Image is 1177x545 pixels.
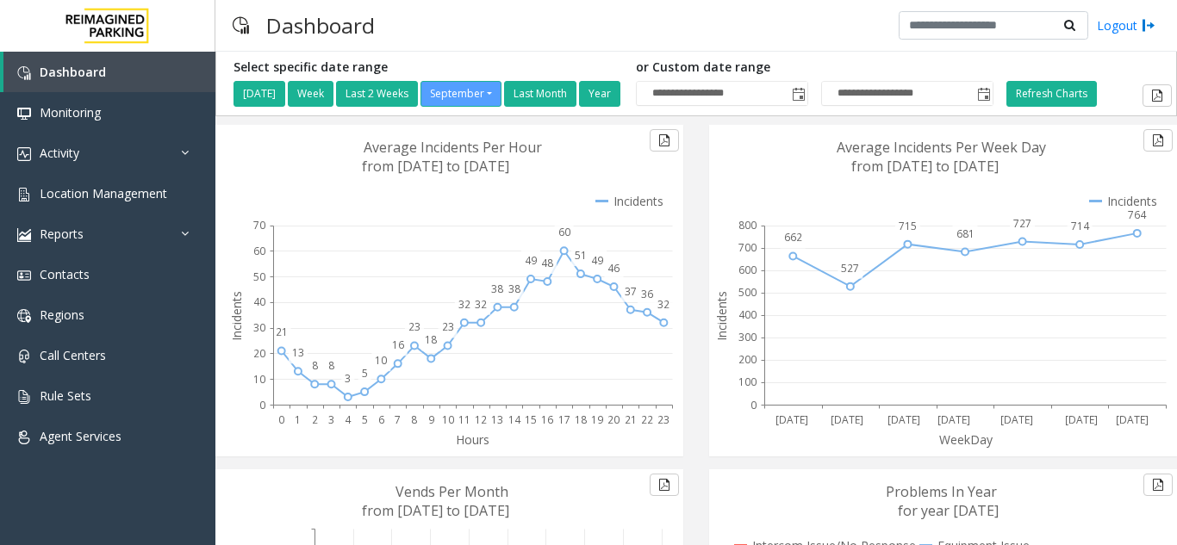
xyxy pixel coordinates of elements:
text: 37 [625,284,637,299]
h5: Select specific date range [234,60,623,75]
text: Average Incidents Per Week Day [837,138,1046,157]
text: [DATE] [831,412,863,427]
text: 6 [378,412,384,427]
text: 23 [657,412,669,427]
text: 200 [738,352,757,367]
text: 7 [395,412,401,427]
text: 17 [558,412,570,427]
text: [DATE] [1000,412,1033,427]
span: Dashboard [40,64,106,80]
text: 19 [591,412,603,427]
text: 60 [558,225,570,239]
text: 23 [442,319,454,334]
text: from [DATE] to [DATE] [851,157,999,176]
button: Export to pdf [1143,129,1173,152]
text: 60 [253,244,265,258]
h3: Dashboard [258,4,383,46]
span: Activity [40,145,79,161]
text: 727 [1013,216,1031,231]
text: 10 [253,372,265,387]
text: 20 [253,346,265,361]
span: Monitoring [40,104,101,121]
span: Rule Sets [40,387,91,404]
text: 20 [607,412,620,427]
text: 600 [738,263,757,277]
text: Hours [456,431,489,448]
text: 8 [328,358,334,373]
text: 15 [525,412,537,427]
text: [DATE] [1116,412,1149,427]
img: 'icon' [17,188,31,201]
text: 30 [253,320,265,335]
img: pageIcon [233,4,249,46]
text: 5 [362,412,368,427]
text: Incidents [713,291,730,341]
text: 32 [475,297,487,312]
button: Refresh Charts [1006,81,1097,107]
text: 764 [1128,207,1147,222]
text: 18 [575,412,587,427]
text: 16 [541,412,553,427]
text: 800 [738,218,757,232]
img: 'icon' [17,430,31,444]
img: 'icon' [17,350,31,363]
text: 50 [253,269,265,284]
text: 12 [475,412,487,427]
text: for year [DATE] [898,501,999,520]
text: [DATE] [937,412,970,427]
span: Reports [40,226,84,242]
a: Dashboard [3,52,215,92]
span: Call Centers [40,347,106,363]
text: 46 [607,261,620,276]
text: 5 [362,366,368,381]
text: 10 [442,412,454,427]
img: 'icon' [17,107,31,121]
text: Average Incidents Per Hour [364,138,542,157]
img: 'icon' [17,269,31,282]
text: 70 [253,218,265,232]
text: [DATE] [775,412,808,427]
img: 'icon' [17,66,31,80]
text: Vends Per Month [395,482,508,501]
text: WeekDay [939,431,993,448]
button: Last 2 Weeks [336,81,418,107]
text: 0 [278,412,284,427]
text: 38 [508,282,520,296]
text: 38 [491,282,503,296]
text: 18 [425,332,437,347]
text: from [DATE] to [DATE] [362,157,509,176]
text: 700 [738,240,757,255]
text: 715 [899,219,917,233]
text: 527 [841,261,859,276]
span: Regions [40,307,84,323]
text: 11 [458,412,470,427]
text: 9 [428,412,434,427]
text: [DATE] [1065,412,1098,427]
button: Export to pdf [650,474,679,496]
text: 49 [525,253,537,268]
span: Location Management [40,185,167,201]
text: Problems In Year [886,482,997,501]
text: Incidents [228,291,245,341]
text: [DATE] [887,412,920,427]
text: 21 [276,325,288,339]
text: 13 [292,345,304,360]
text: 8 [312,358,318,373]
text: 32 [657,297,669,312]
text: 8 [411,412,417,427]
text: 100 [738,375,757,389]
img: 'icon' [17,147,31,161]
span: Toggle popup [788,82,807,106]
img: 'icon' [17,390,31,404]
a: Logout [1097,16,1155,34]
span: Agent Services [40,428,121,444]
text: 10 [375,353,387,368]
img: 'icon' [17,228,31,242]
text: 4 [345,412,352,427]
text: 40 [253,294,265,309]
text: 400 [738,307,757,322]
text: 300 [738,330,757,344]
text: 22 [641,412,653,427]
text: 500 [738,285,757,300]
text: 51 [575,248,587,263]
